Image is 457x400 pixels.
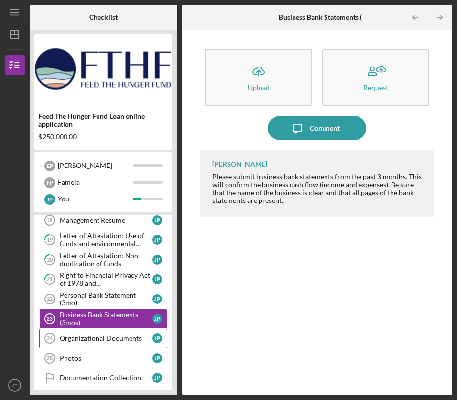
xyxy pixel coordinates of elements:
div: Documentation Collection [60,374,152,382]
div: [PERSON_NAME] [212,160,267,168]
a: 24Organizational DocumentsJP [39,329,167,348]
tspan: 18 [46,217,52,223]
div: J P [152,274,162,284]
div: Please submit business bank statements from the past 3 months. This will confirm the business cas... [212,173,424,204]
img: Product logo [34,39,172,99]
div: J P [152,333,162,343]
tspan: 20 [47,257,53,263]
div: Organizational Documents [60,334,152,342]
text: JP [12,383,17,388]
div: J P [152,215,162,225]
div: J P [152,314,162,324]
div: Business Bank Statements (3mos) [60,311,152,327]
div: F P [44,177,55,188]
div: J P [152,235,162,245]
div: Feed The Hunger Fund Loan online application [38,112,168,128]
div: J P [44,194,55,205]
div: Comment [310,116,340,140]
button: Request [322,49,429,106]
div: J P [152,373,162,383]
tspan: 25 [47,355,53,361]
button: Upload [205,49,312,106]
a: 18Management ResumeJP [39,210,167,230]
div: Management Resume [60,216,152,224]
div: Right to Financial Privacy Act of 1978 and Acknowledgement [60,271,152,287]
tspan: 22 [47,296,53,302]
div: Letter of Attestation: Use of funds and environmental compliance [60,232,152,248]
b: Checklist [89,13,118,21]
div: Personal Bank Statement (3mo) [60,291,152,307]
div: Letter of Attestation: Non-duplication of funds [60,252,152,267]
div: [PERSON_NAME] [58,157,133,174]
a: 21Right to Financial Privacy Act of 1978 and AcknowledgementJP [39,269,167,289]
div: E P [44,161,55,171]
button: Comment [268,116,366,140]
div: Request [363,84,388,91]
a: 23Business Bank Statements (3mos)JP [39,309,167,329]
b: Business Bank Statements (3mos) [279,13,381,21]
div: J P [152,353,162,363]
tspan: 21 [47,276,53,283]
div: J P [152,294,162,304]
a: 19Letter of Attestation: Use of funds and environmental complianceJP [39,230,167,250]
a: 20Letter of Attestation: Non-duplication of fundsJP [39,250,167,269]
tspan: 19 [47,237,53,243]
a: Documentation CollectionJP [39,368,167,388]
div: Upload [248,84,270,91]
div: You [58,191,133,207]
button: JP [5,375,25,395]
a: 25PhotosJP [39,348,167,368]
div: Photos [60,354,152,362]
div: J P [152,255,162,265]
div: $250,000.00 [38,133,168,141]
tspan: 23 [47,316,53,322]
a: 22Personal Bank Statement (3mo)JP [39,289,167,309]
tspan: 24 [47,335,53,341]
div: Famela [58,174,133,191]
